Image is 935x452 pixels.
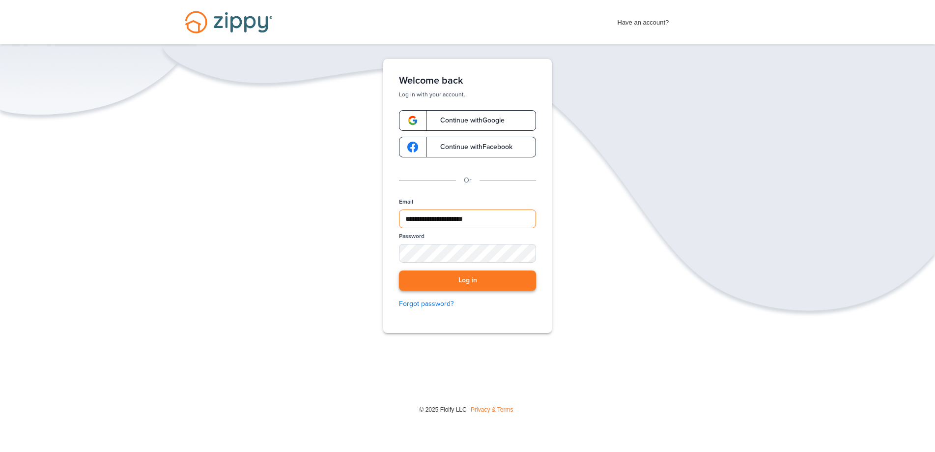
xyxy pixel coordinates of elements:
span: Continue with Facebook [430,144,512,151]
input: Email [399,210,536,228]
label: Password [399,232,425,241]
img: Back to Top [907,429,933,450]
span: Have an account? [618,12,669,28]
a: Privacy & Terms [471,406,513,413]
a: google-logoContinue withFacebook [399,137,536,157]
span: Continue with Google [430,117,505,124]
button: Log in [399,271,536,291]
span: © 2025 Floify LLC [419,406,466,413]
img: google-logo [407,115,418,126]
p: Log in with your account. [399,90,536,98]
a: google-logoContinue withGoogle [399,110,536,131]
p: Or [464,175,472,186]
a: Forgot password? [399,299,536,309]
label: Email [399,198,413,206]
input: Password [399,244,536,263]
h1: Welcome back [399,75,536,87]
img: google-logo [407,142,418,152]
